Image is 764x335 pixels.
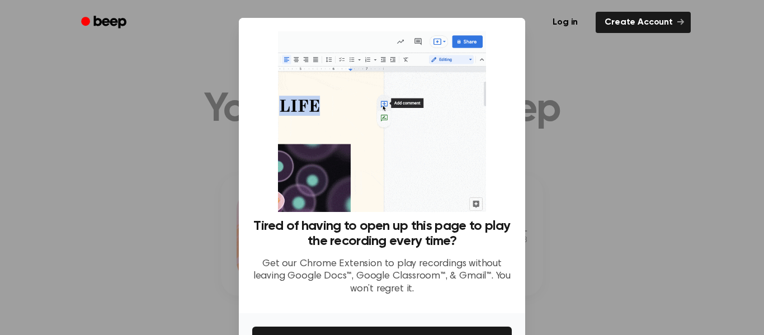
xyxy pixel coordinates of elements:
p: Get our Chrome Extension to play recordings without leaving Google Docs™, Google Classroom™, & Gm... [252,258,512,296]
a: Log in [541,10,589,35]
img: Beep extension in action [278,31,485,212]
a: Beep [73,12,136,34]
h3: Tired of having to open up this page to play the recording every time? [252,219,512,249]
a: Create Account [596,12,691,33]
